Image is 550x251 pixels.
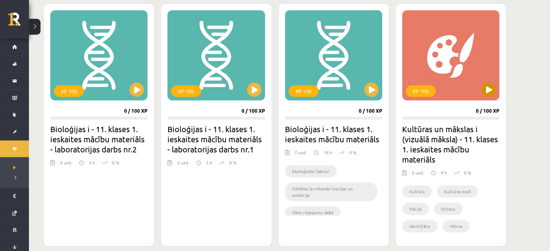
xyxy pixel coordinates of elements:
h2: Kultūras un mākslas i (vizuālā māksla) - 11. klases 1. ieskaites mācību materiāls [402,124,499,164]
p: 9 h [441,169,447,176]
p: 0 % [464,169,471,176]
div: XP 100 [54,85,84,97]
p: 0 % [349,149,357,156]
h2: Bioloģijas i - 11. klases 1. ieskaites mācību materiāls - laboratorijas darbs nr.1 [167,124,265,154]
p: 18 h [324,149,332,156]
div: 7 uzd. [295,149,307,160]
div: 3 uzd. [60,159,72,170]
li: Etnoss [434,203,462,215]
div: 5 uzd. [412,169,424,180]
li: Dzīvības izcelšanās teorijas un evolūcija [285,182,377,201]
p: 0 % [112,159,119,166]
h2: Bioloģijas i - 11. klases 1. ieskaites mācību materiāls - laboratorijas darbs nr.2 [50,124,148,154]
div: XP 100 [289,85,319,97]
li: Nācija [402,203,429,215]
li: Ekoloģiskie faktori [285,165,337,177]
li: Himna [443,220,470,232]
li: Identitāte [402,220,438,232]
div: XP 100 [406,85,436,97]
li: Kultūra [402,185,432,198]
div: 3 uzd. [177,159,189,170]
p: 0 % [229,159,236,166]
li: Vielu riņķojums dabā [285,206,341,218]
p: 3 h [89,159,95,166]
h2: Bioloģijas i - 11. klases 1. ieskaites mācību materiāls [285,124,382,144]
li: Kultūras kodi [437,185,478,198]
a: Rīgas 1. Tālmācības vidusskola [8,13,29,31]
div: XP 100 [171,85,201,97]
p: 3 h [206,159,212,166]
